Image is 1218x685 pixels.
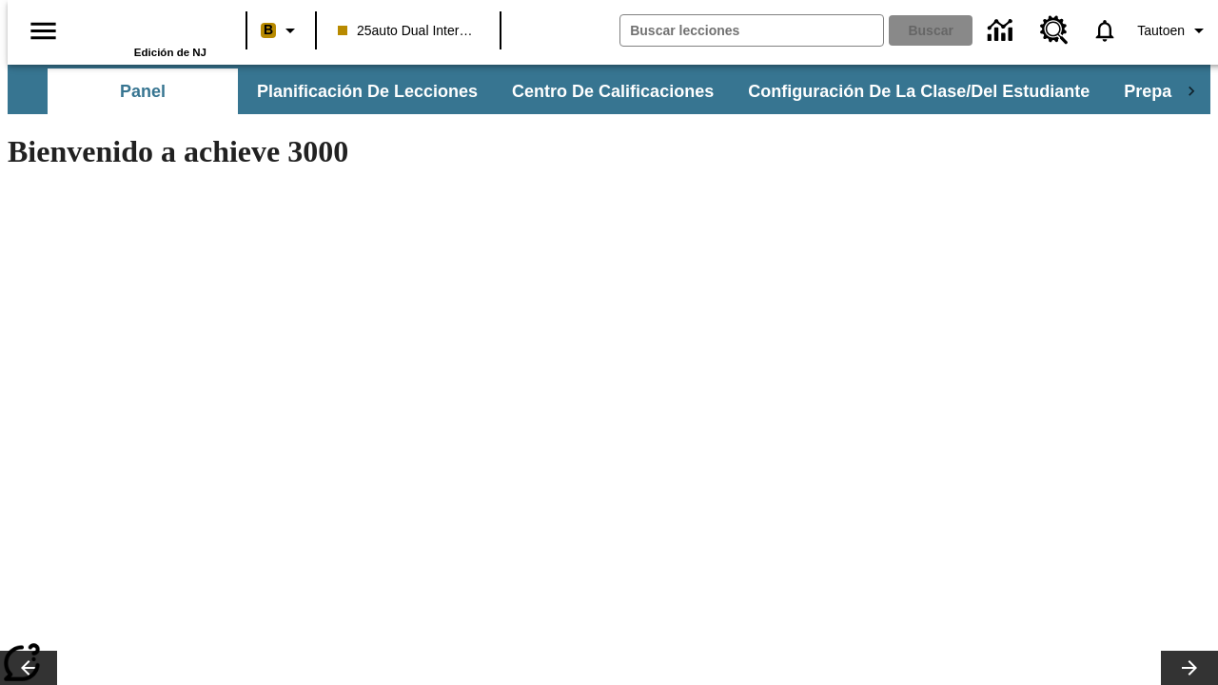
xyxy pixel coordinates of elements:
span: 25auto Dual International [338,21,479,41]
h1: Bienvenido a achieve 3000 [8,134,830,169]
a: Portada [83,9,206,47]
a: Centro de recursos, Se abrirá en una pestaña nueva. [1029,5,1080,56]
a: Notificaciones [1080,6,1130,55]
button: Boost El color de la clase es melocotón. Cambiar el color de la clase. [253,13,309,48]
button: Abrir el menú lateral [15,3,71,59]
button: Configuración de la clase/del estudiante [733,68,1105,114]
button: Carrusel de lecciones, seguir [1161,651,1218,685]
a: Centro de información [976,5,1029,57]
button: Planificación de lecciones [242,68,493,114]
button: Panel [48,68,238,114]
div: Subbarra de navegación [46,68,1172,114]
button: Centro de calificaciones [497,68,729,114]
span: Tautoen [1137,21,1185,41]
div: Portada [83,7,206,58]
div: Pestañas siguientes [1172,68,1210,114]
div: Subbarra de navegación [8,65,1210,114]
button: Perfil/Configuración [1130,13,1218,48]
input: Buscar campo [620,15,883,46]
span: Edición de NJ [134,47,206,58]
span: B [264,18,273,42]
